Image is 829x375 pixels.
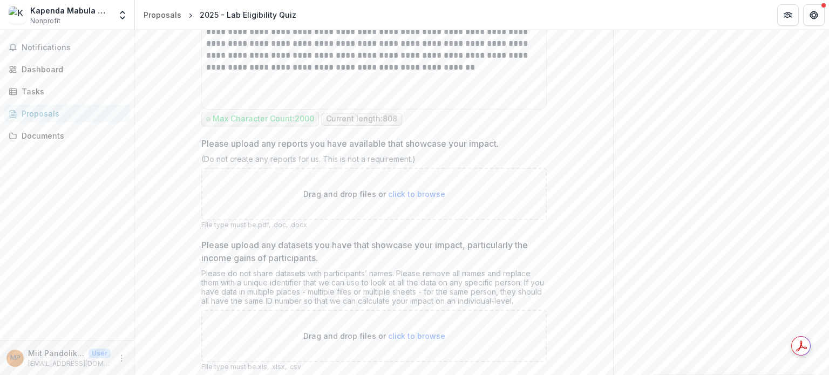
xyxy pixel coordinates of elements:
[200,9,296,21] div: 2025 - Lab Eligibility Quiz
[28,347,84,359] p: Miit Pandoliker
[28,359,111,369] p: [EMAIL_ADDRESS][DOMAIN_NAME]
[388,331,445,340] span: click to browse
[777,4,799,26] button: Partners
[30,5,111,16] div: Kapenda Mabula Natural Products Ltd
[22,43,126,52] span: Notifications
[9,6,26,24] img: Kapenda Mabula Natural Products Ltd
[89,349,111,358] p: User
[201,154,547,168] div: (Do not create any reports for us. This is not a requirement.)
[22,108,121,119] div: Proposals
[4,60,130,78] a: Dashboard
[201,220,547,230] p: File type must be .pdf, .doc, .docx
[213,114,314,124] p: Max Character Count: 2000
[201,238,540,264] p: Please upload any datasets you have that showcase your impact, particularly the income gains of p...
[115,4,130,26] button: Open entity switcher
[201,362,547,372] p: File type must be .xls, .xlsx, .csv
[10,354,21,362] div: Miit Pandoliker
[22,64,121,75] div: Dashboard
[4,83,130,100] a: Tasks
[22,86,121,97] div: Tasks
[201,137,499,150] p: Please upload any reports you have available that showcase your impact.
[4,127,130,145] a: Documents
[388,189,445,199] span: click to browse
[30,16,60,26] span: Nonprofit
[139,7,186,23] a: Proposals
[144,9,181,21] div: Proposals
[22,130,121,141] div: Documents
[139,7,301,23] nav: breadcrumb
[303,188,445,200] p: Drag and drop files or
[201,269,547,310] div: Please do not share datasets with participants’ names. Please remove all names and replace them w...
[115,352,128,365] button: More
[803,4,825,26] button: Get Help
[4,105,130,122] a: Proposals
[4,39,130,56] button: Notifications
[303,330,445,342] p: Drag and drop files or
[326,114,397,124] p: Current length: 808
